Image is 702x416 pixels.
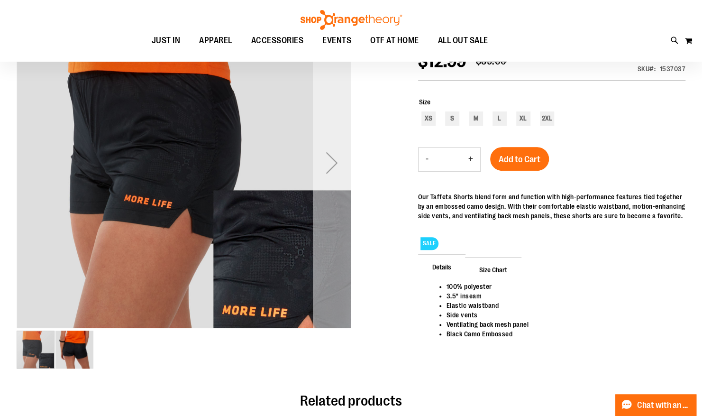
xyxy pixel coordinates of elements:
li: Side vents [447,310,676,320]
div: XL [516,111,530,126]
span: APPAREL [199,30,232,51]
button: Decrease product quantity [419,148,436,171]
span: Related products [300,393,402,409]
span: ALL OUT SALE [438,30,488,51]
span: Size Chart [465,257,521,282]
div: L [492,111,507,126]
span: Details [418,254,465,279]
div: XS [421,111,436,126]
div: M [469,111,483,126]
span: OTF AT HOME [370,30,419,51]
button: Add to Cart [490,147,549,171]
div: image 2 of 2 [55,330,93,370]
li: 100% polyester [447,282,676,291]
img: Alternate image #1 for 1537037 [55,331,93,369]
li: Black Camo Embossed [447,329,676,339]
div: image 1 of 2 [17,330,55,370]
div: 2XL [540,111,554,126]
li: Ventilating back mesh panel [447,320,676,329]
img: Shop Orangetheory [299,10,403,30]
span: ACCESSORIES [251,30,304,51]
div: 1537037 [660,64,686,74]
button: Increase product quantity [461,148,480,171]
span: JUST IN [152,30,181,51]
div: Our Taffeta Shorts blend form and function with high-performance features tied together by an emb... [418,192,685,221]
span: Size [419,98,430,106]
button: Chat with an Expert [615,394,697,416]
span: $39.00 [476,56,507,67]
li: Elastic waistband [447,301,676,310]
li: 3.5" inseam [447,291,676,301]
strong: SKU [638,65,656,73]
span: Add to Cart [499,154,540,165]
span: Chat with an Expert [637,401,691,410]
div: S [445,111,459,126]
span: SALE [420,237,438,250]
span: EVENTS [322,30,351,51]
input: Product quantity [436,148,461,171]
